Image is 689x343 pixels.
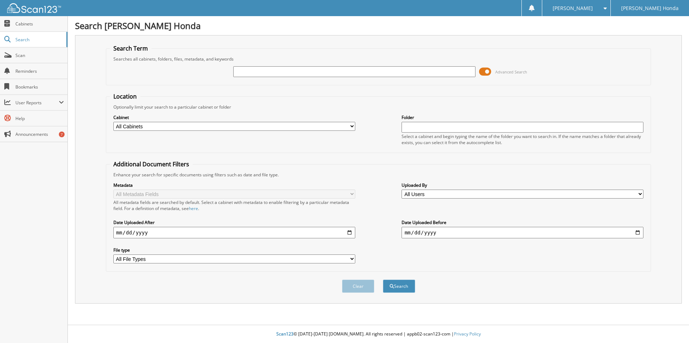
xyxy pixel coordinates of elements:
[110,56,647,62] div: Searches all cabinets, folders, files, metadata, and keywords
[342,280,374,293] button: Clear
[59,132,65,137] div: 7
[15,52,64,58] span: Scan
[113,247,355,253] label: File type
[15,100,59,106] span: User Reports
[110,172,647,178] div: Enhance your search for specific documents using filters such as date and file type.
[113,219,355,225] label: Date Uploaded After
[15,37,63,43] span: Search
[110,160,193,168] legend: Additional Document Filters
[113,114,355,120] label: Cabinet
[454,331,481,337] a: Privacy Policy
[113,182,355,188] label: Metadata
[7,3,61,13] img: scan123-logo-white.svg
[110,104,647,110] div: Optionally limit your search to a particular cabinet or folder
[495,69,527,75] span: Advanced Search
[276,331,294,337] span: Scan123
[621,6,679,10] span: [PERSON_NAME] Honda
[68,325,689,343] div: © [DATE]-[DATE] [DOMAIN_NAME]. All rights reserved | appb02-scan123-com |
[15,115,64,122] span: Help
[383,280,415,293] button: Search
[15,21,64,27] span: Cabinets
[110,44,151,52] legend: Search Term
[15,84,64,90] span: Bookmarks
[402,182,643,188] label: Uploaded By
[113,199,355,211] div: All metadata fields are searched by default. Select a cabinet with metadata to enable filtering b...
[75,20,682,32] h1: Search [PERSON_NAME] Honda
[402,219,643,225] label: Date Uploaded Before
[402,227,643,238] input: end
[402,114,643,120] label: Folder
[189,205,198,211] a: here
[15,131,64,137] span: Announcements
[402,133,643,146] div: Select a cabinet and begin typing the name of the folder you want to search in. If the name match...
[15,68,64,74] span: Reminders
[110,92,140,100] legend: Location
[553,6,593,10] span: [PERSON_NAME]
[113,227,355,238] input: start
